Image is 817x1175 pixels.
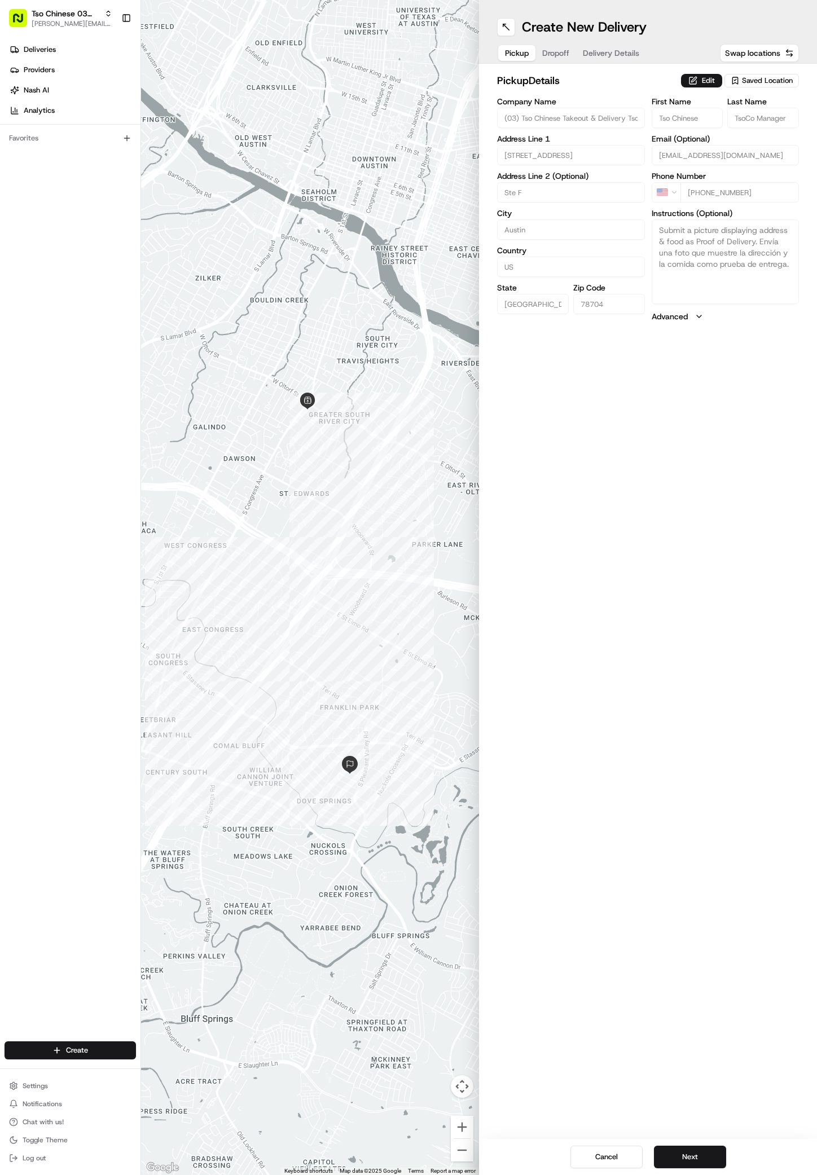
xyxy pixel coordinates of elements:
[497,108,645,128] input: Enter company name
[725,47,780,59] span: Swap locations
[505,47,529,59] span: Pickup
[497,182,645,203] input: Apartment, suite, unit, etc.
[144,1160,181,1175] a: Open this area in Google Maps (opens a new window)
[652,219,800,304] textarea: Submit a picture displaying address & food as Proof of Delivery. Envía una foto que muestre la di...
[175,144,205,158] button: See all
[724,73,799,89] button: Saved Location
[91,248,186,268] a: 💻API Documentation
[11,147,76,156] div: Past conversations
[652,209,800,217] label: Instructions (Optional)
[522,18,647,36] h1: Create New Delivery
[408,1168,424,1174] a: Terms
[122,205,126,214] span: •
[451,1116,473,1138] button: Zoom in
[5,1096,136,1112] button: Notifications
[23,1117,64,1126] span: Chat with us!
[11,164,29,182] img: Antonia (Store Manager)
[652,98,723,105] label: First Name
[652,108,723,128] input: Enter first name
[51,108,185,119] div: Start new chat
[652,145,800,165] input: Enter email address
[284,1167,333,1175] button: Keyboard shortcuts
[32,8,100,19] button: Tso Chinese 03 TsoCo
[11,108,32,128] img: 1736555255976-a54dd68f-1ca7-489b-9aae-adbdc363a1c4
[5,81,140,99] a: Nash AI
[5,5,117,32] button: Tso Chinese 03 TsoCo[PERSON_NAME][EMAIL_ADDRESS][DOMAIN_NAME]
[151,175,155,184] span: •
[35,205,120,214] span: Wisdom [PERSON_NAME]
[23,1081,48,1090] span: Settings
[5,1078,136,1094] button: Settings
[720,44,799,62] button: Swap locations
[51,119,155,128] div: We're available if you need us!
[680,182,800,203] input: Enter phone number
[24,108,44,128] img: 8571987876998_91fb9ceb93ad5c398215_72.jpg
[66,1045,88,1055] span: Create
[727,108,799,128] input: Enter last name
[24,85,49,95] span: Nash AI
[451,1075,473,1098] button: Map camera controls
[497,294,569,314] input: Enter state
[11,11,34,34] img: Nash
[24,45,56,55] span: Deliveries
[497,73,674,89] h2: pickup Details
[11,45,205,63] p: Welcome 👋
[112,280,137,288] span: Pylon
[192,111,205,125] button: Start new chat
[340,1168,401,1174] span: Map data ©2025 Google
[23,1154,46,1163] span: Log out
[157,175,180,184] span: [DATE]
[80,279,137,288] a: Powered byPylon
[5,1150,136,1166] button: Log out
[497,247,645,254] label: Country
[5,1132,136,1148] button: Toggle Theme
[11,253,20,262] div: 📗
[431,1168,476,1174] a: Report a map error
[652,311,800,322] button: Advanced
[681,74,722,87] button: Edit
[129,205,152,214] span: [DATE]
[497,219,645,240] input: Enter city
[570,1146,643,1168] button: Cancel
[23,1099,62,1108] span: Notifications
[35,175,148,184] span: [PERSON_NAME] (Store Manager)
[23,206,32,215] img: 1736555255976-a54dd68f-1ca7-489b-9aae-adbdc363a1c4
[652,311,688,322] label: Advanced
[24,105,55,116] span: Analytics
[5,129,136,147] div: Favorites
[652,135,800,143] label: Email (Optional)
[497,284,569,292] label: State
[107,252,181,263] span: API Documentation
[5,41,140,59] a: Deliveries
[652,172,800,180] label: Phone Number
[654,1146,726,1168] button: Next
[573,294,645,314] input: Enter zip code
[497,135,645,143] label: Address Line 1
[573,284,645,292] label: Zip Code
[29,73,186,85] input: Clear
[5,1114,136,1130] button: Chat with us!
[542,47,569,59] span: Dropoff
[5,102,140,120] a: Analytics
[5,61,140,79] a: Providers
[742,76,793,86] span: Saved Location
[32,19,112,28] button: [PERSON_NAME][EMAIL_ADDRESS][DOMAIN_NAME]
[497,209,645,217] label: City
[497,172,645,180] label: Address Line 2 (Optional)
[497,98,645,105] label: Company Name
[144,1160,181,1175] img: Google
[24,65,55,75] span: Providers
[451,1139,473,1161] button: Zoom out
[497,145,645,165] input: Enter address
[11,195,29,217] img: Wisdom Oko
[5,1041,136,1059] button: Create
[23,252,86,263] span: Knowledge Base
[95,253,104,262] div: 💻
[497,257,645,277] input: Enter country
[23,1136,68,1145] span: Toggle Theme
[727,98,799,105] label: Last Name
[7,248,91,268] a: 📗Knowledge Base
[583,47,639,59] span: Delivery Details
